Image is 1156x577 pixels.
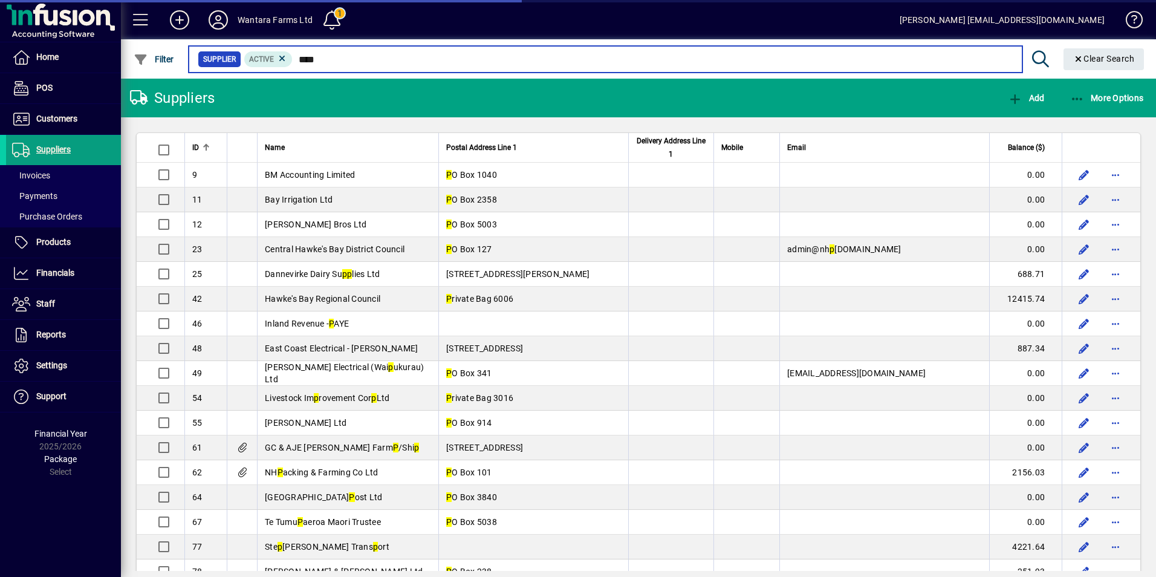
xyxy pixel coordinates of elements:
span: [STREET_ADDRESS] [446,443,523,452]
em: p [830,244,834,254]
em: p [342,269,347,279]
button: Edit [1074,264,1094,284]
button: Edit [1074,487,1094,507]
a: Customers [6,104,121,134]
span: admin@nh [DOMAIN_NAME] [787,244,901,254]
span: 55 [192,418,203,428]
button: Edit [1074,363,1094,383]
a: Invoices [6,165,121,186]
button: Add [160,9,199,31]
a: Home [6,42,121,73]
span: Te Tumu aeroa Maori Trustee [265,517,381,527]
em: P [446,244,452,254]
td: 2156.03 [989,460,1062,485]
span: 48 [192,344,203,353]
span: NH acking & Farming Co Ltd [265,468,378,477]
span: [GEOGRAPHIC_DATA] ost Ltd [265,492,382,502]
button: More options [1106,388,1125,408]
td: 0.00 [989,485,1062,510]
a: Settings [6,351,121,381]
td: 0.00 [989,361,1062,386]
a: Reports [6,320,121,350]
td: 0.00 [989,411,1062,435]
td: 688.71 [989,262,1062,287]
span: [PERSON_NAME] & [PERSON_NAME] Ltd [265,567,423,576]
span: Inland Revenue - AYE [265,319,349,328]
td: 12415.74 [989,287,1062,311]
span: Purchase Orders [12,212,82,221]
span: More Options [1070,93,1144,103]
td: 0.00 [989,187,1062,212]
em: p [373,542,378,552]
button: Edit [1074,388,1094,408]
span: [PERSON_NAME] Ltd [265,418,346,428]
div: [PERSON_NAME] [EMAIL_ADDRESS][DOMAIN_NAME] [900,10,1105,30]
span: Hawke's Bay Regional Council [265,294,380,304]
span: [STREET_ADDRESS] [446,344,523,353]
span: O Box 3840 [446,492,497,502]
button: More options [1106,463,1125,482]
span: 54 [192,393,203,403]
span: Filter [134,54,174,64]
em: P [446,418,452,428]
span: O Box 1040 [446,170,497,180]
em: P [446,170,452,180]
span: Staff [36,299,55,308]
div: Wantara Farms Ltd [238,10,313,30]
td: 0.00 [989,510,1062,535]
span: Dannevirke Dairy Su lies Ltd [265,269,380,279]
a: Purchase Orders [6,206,121,227]
button: Edit [1074,190,1094,209]
span: Supplier [203,53,236,65]
a: POS [6,73,121,103]
span: Invoices [12,171,50,180]
em: p [414,443,419,452]
button: More options [1106,363,1125,383]
span: Clear Search [1073,54,1135,64]
button: Edit [1074,240,1094,259]
button: Edit [1074,314,1094,333]
td: 0.00 [989,386,1062,411]
td: 0.00 [989,435,1062,460]
span: 49 [192,368,203,378]
span: Financials [36,268,74,278]
a: Financials [6,258,121,288]
em: P [446,468,452,477]
mat-chip: Activation Status: Active [244,51,293,67]
span: BM Accounting Limited [265,170,355,180]
em: p [278,542,282,552]
button: Edit [1074,289,1094,308]
button: Filter [131,48,177,70]
span: [STREET_ADDRESS][PERSON_NAME] [446,269,589,279]
button: More options [1106,339,1125,358]
span: Payments [12,191,57,201]
span: 62 [192,468,203,477]
span: 46 [192,319,203,328]
span: O Box 914 [446,418,492,428]
button: More options [1106,438,1125,457]
span: Ste [PERSON_NAME] Trans ort [265,542,389,552]
em: P [446,368,452,378]
span: Customers [36,114,77,123]
span: 77 [192,542,203,552]
em: P [446,492,452,502]
button: More options [1106,537,1125,556]
button: More options [1106,487,1125,507]
button: Edit [1074,339,1094,358]
button: More options [1106,240,1125,259]
em: P [446,294,452,304]
em: p [371,393,376,403]
span: O Box 127 [446,244,492,254]
td: 0.00 [989,212,1062,237]
div: Balance ($) [997,141,1056,154]
span: 12 [192,220,203,229]
em: P [446,567,452,576]
span: East Coast Electrical - [PERSON_NAME] [265,344,418,353]
em: P [446,517,452,527]
span: Package [44,454,77,464]
button: More options [1106,512,1125,532]
a: Products [6,227,121,258]
span: O Box 5003 [446,220,497,229]
span: Financial Year [34,429,87,438]
div: Suppliers [130,88,215,108]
